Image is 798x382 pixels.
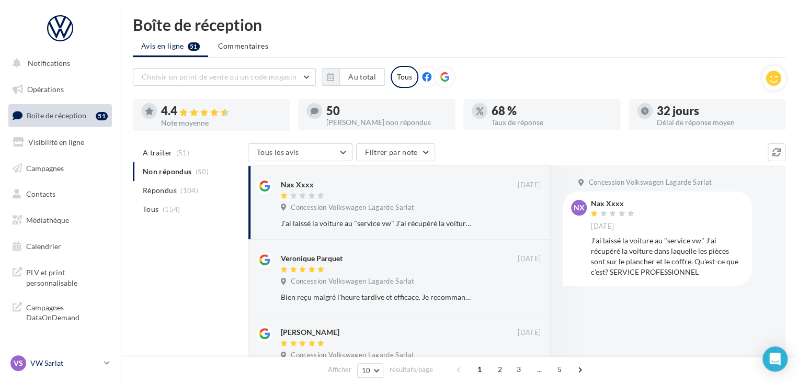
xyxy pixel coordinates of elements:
[574,203,585,213] span: NX
[133,17,785,32] div: Boîte de réception
[389,365,432,375] span: résultats/page
[281,292,473,302] div: Bien reçu malgré l'heure tardive et efficace. Je recommande
[492,105,612,117] div: 68 %
[510,361,527,378] span: 3
[471,361,488,378] span: 1
[657,119,777,126] div: Délai de réponse moyen
[28,59,70,68] span: Notifications
[6,78,114,100] a: Opérations
[6,261,114,292] a: PLV et print personnalisable
[531,361,548,378] span: ...
[356,143,435,161] button: Filtrer par note
[248,143,352,161] button: Tous les avis
[291,277,414,286] span: Concession Volkswagen Lagarde Sarlat
[27,111,86,120] span: Boîte de réception
[6,52,110,74] button: Notifications
[357,363,384,378] button: 10
[322,68,385,86] button: Au total
[339,68,385,86] button: Au total
[176,149,189,157] span: (51)
[26,265,108,288] span: PLV et print personnalisable
[6,158,114,179] a: Campagnes
[492,119,612,126] div: Taux de réponse
[257,148,299,156] span: Tous les avis
[218,41,268,51] span: Commentaires
[328,365,351,375] span: Afficher
[26,300,108,323] span: Campagnes DataOnDemand
[391,66,418,88] div: Tous
[161,119,281,127] div: Note moyenne
[26,163,64,172] span: Campagnes
[6,183,114,205] a: Contacts
[30,358,100,368] p: VW Sarlat
[6,131,114,153] a: Visibilité en ligne
[27,85,64,94] span: Opérations
[163,205,180,214] span: (154)
[518,254,541,264] span: [DATE]
[492,361,508,378] span: 2
[281,179,314,190] div: Nax Xxxx
[518,181,541,190] span: [DATE]
[6,296,114,327] a: Campagnes DataOnDemand
[6,235,114,257] a: Calendrier
[591,200,637,207] div: Nax Xxxx
[14,358,23,368] span: VS
[26,216,69,224] span: Médiathèque
[142,72,297,81] span: Choisir un point de vente ou un code magasin
[591,235,744,277] div: J'ai laissé la voiture au "service vw" J'ai récupéré la voiture dans laquelle les pièces sont sur...
[291,203,414,212] span: Concession Volkswagen Lagarde Sarlat
[281,253,343,264] div: Veronique Parquet
[591,222,614,231] span: [DATE]
[281,218,473,229] div: J'ai laissé la voiture au "service vw" J'ai récupéré la voiture dans laquelle les pièces sont sur...
[143,185,177,196] span: Répondus
[26,189,55,198] span: Contacts
[28,138,84,147] span: Visibilité en ligne
[762,346,788,372] div: Open Intercom Messenger
[143,204,158,215] span: Tous
[161,105,281,117] div: 4.4
[26,242,61,251] span: Calendrier
[281,327,339,338] div: [PERSON_NAME]
[143,148,172,158] span: A traiter
[518,328,541,338] span: [DATE]
[291,351,414,360] span: Concession Volkswagen Lagarde Sarlat
[551,361,568,378] span: 5
[588,178,712,187] span: Concession Volkswagen Lagarde Sarlat
[6,104,114,127] a: Boîte de réception51
[326,119,447,126] div: [PERSON_NAME] non répondus
[362,366,371,375] span: 10
[8,353,112,373] a: VS VW Sarlat
[96,112,108,120] div: 51
[326,105,447,117] div: 50
[657,105,777,117] div: 32 jours
[133,68,316,86] button: Choisir un point de vente ou un code magasin
[180,186,198,195] span: (104)
[6,209,114,231] a: Médiathèque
